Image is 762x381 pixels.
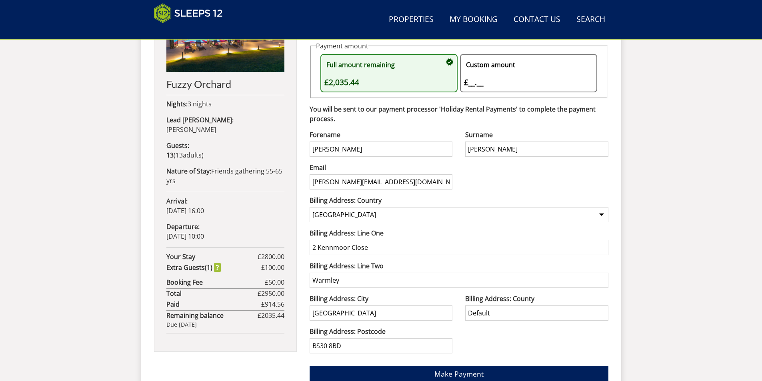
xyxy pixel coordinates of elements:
[460,54,597,92] button: Custom amount £__.__
[166,116,234,124] strong: Lead [PERSON_NAME]:
[166,151,204,160] span: ( )
[310,305,452,321] input: e.g. Yeovil
[166,125,216,134] span: [PERSON_NAME]
[176,151,202,160] span: adult
[310,195,608,205] label: Billing Address: Country
[166,99,284,109] p: 3 nights
[316,41,368,51] legend: Payment amount
[166,78,284,90] h2: Fuzzy Orchard
[258,311,284,320] span: £
[176,151,183,160] span: 13
[310,294,452,303] label: Billing Address: City
[166,222,200,231] strong: Departure:
[265,300,284,309] span: 914.56
[202,263,205,272] span: s
[154,3,223,23] img: Sleeps 12
[207,263,210,272] span: 1
[465,294,608,303] label: Billing Address: County
[310,240,608,255] input: e.g. Two Many House
[310,130,452,140] label: Forename
[166,222,284,241] p: [DATE] 10:00
[446,11,501,29] a: My Booking
[166,167,211,176] strong: Nature of Stay:
[310,105,596,123] strong: You will be sent to our payment processor 'Holiday Rental Payments' to complete the payment process.
[310,273,608,288] input: e.g. Cloudy Apple Street
[166,166,284,186] p: Friends gathering 55-65 yrs
[261,299,284,309] span: £
[265,277,284,287] span: £
[386,11,437,29] a: Properties
[310,338,452,353] input: e.g. BA22 8WA
[261,311,284,320] span: 2035.44
[310,261,608,271] label: Billing Address: Line Two
[166,311,258,320] strong: Remaining balance
[198,151,202,160] span: s
[166,141,189,150] strong: Guests:
[261,252,284,261] span: 2800.00
[465,305,608,321] input: e.g. Somerset
[320,54,458,92] button: Full amount remaining £2,035.44
[166,196,284,215] p: [DATE] 16:00
[465,142,608,157] input: Surname
[166,197,188,205] strong: Arrival:
[166,277,265,287] strong: Booking Fee
[258,252,284,261] span: £
[310,228,608,238] label: Billing Address: Line One
[310,163,452,172] label: Email
[166,151,174,160] strong: 13
[310,327,452,336] label: Billing Address: Postcode
[261,263,284,272] span: £
[166,252,258,261] strong: Your Stay
[268,278,284,287] span: 50.00
[166,289,258,298] strong: Total
[150,28,234,35] iframe: Customer reviews powered by Trustpilot
[434,369,484,379] span: Make Payment
[510,11,564,29] a: Contact Us
[258,289,284,298] span: £
[166,299,261,309] strong: Paid
[465,130,608,140] label: Surname
[166,100,188,108] strong: Nights:
[261,289,284,298] span: 2950.00
[166,320,284,329] div: Due [DATE]
[310,142,452,157] input: Forename
[265,263,284,272] span: 100.00
[573,11,608,29] a: Search
[166,263,221,272] strong: Extra Guest ( )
